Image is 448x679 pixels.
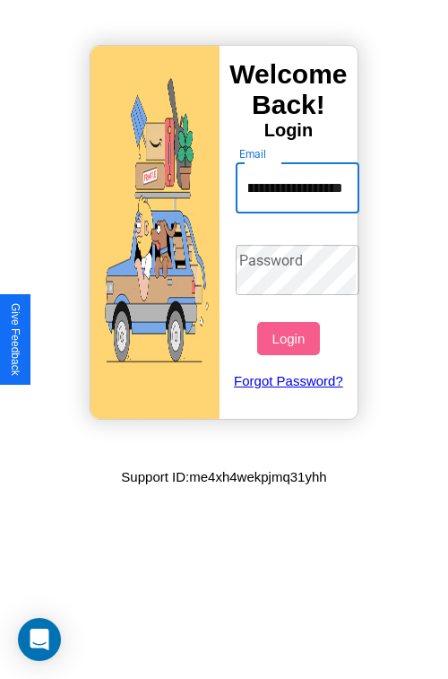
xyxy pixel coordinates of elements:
img: gif [90,46,220,419]
button: Login [257,322,319,355]
a: Forgot Password? [227,355,351,406]
p: Support ID: me4xh4wekpjmq31yhh [121,465,326,489]
h4: Login [220,120,358,141]
div: Open Intercom Messenger [18,618,61,661]
div: Give Feedback [9,303,22,376]
label: Email [239,146,267,161]
h3: Welcome Back! [220,59,358,120]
